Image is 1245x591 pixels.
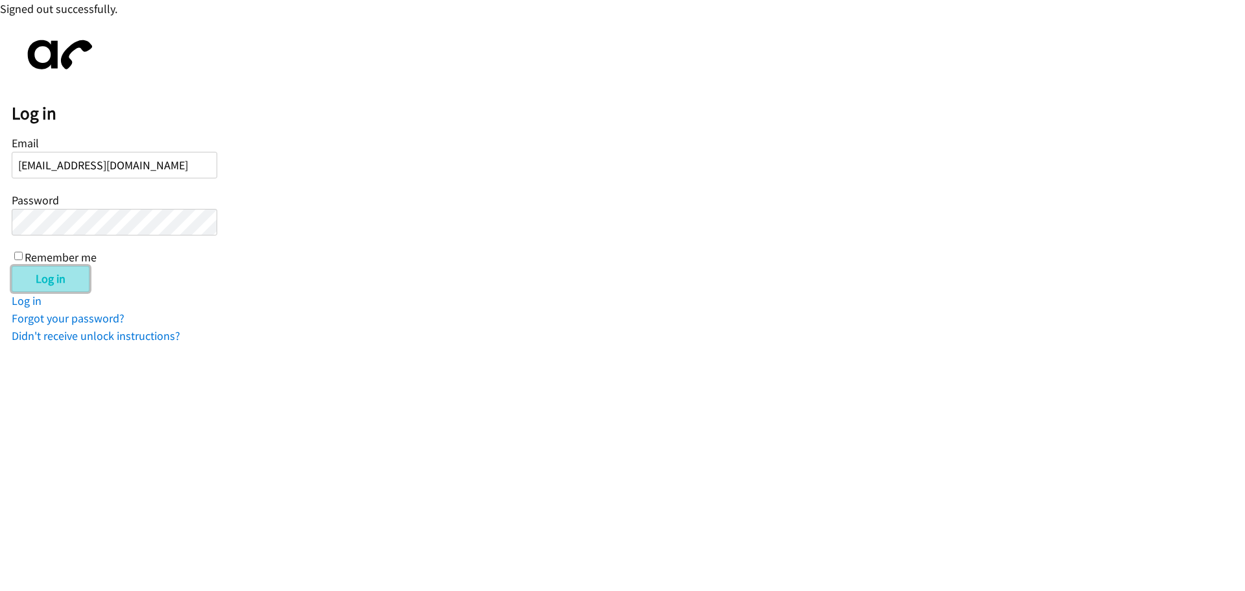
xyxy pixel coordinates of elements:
[12,311,124,326] a: Forgot your password?
[12,266,89,292] input: Log in
[12,103,1245,125] h2: Log in
[12,29,102,80] img: aphone-8a226864a2ddd6a5e75d1ebefc011f4aa8f32683c2d82f3fb0802fe031f96514.svg
[12,136,39,151] label: Email
[12,328,180,343] a: Didn't receive unlock instructions?
[12,193,59,208] label: Password
[12,293,41,308] a: Log in
[25,250,97,265] label: Remember me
